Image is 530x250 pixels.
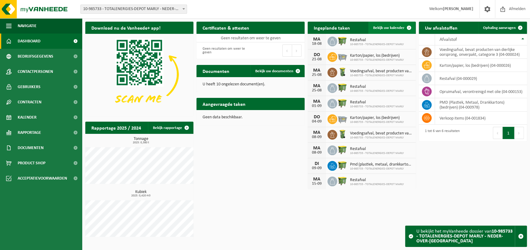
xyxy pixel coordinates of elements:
div: MA [311,68,323,73]
div: DO [311,52,323,57]
a: Bekijk rapportage [148,122,193,134]
span: 10-985733 - TOTALENERGIES-DEPOT MARLY [350,136,413,140]
h2: Certificaten & attesten [196,22,255,34]
div: U bekijkt het myVanheede dossier van [416,226,515,247]
h2: Ingeplande taken [308,22,356,34]
span: Acceptatievoorwaarden [18,171,67,186]
span: 2025: 0,380 t [88,141,193,144]
h3: Kubiek [88,190,193,197]
p: Geen data beschikbaar. [203,115,299,120]
span: Voedingsafval, bevat producten van dierlijke oorsprong, onverpakt, categorie 3 [350,69,413,74]
img: WB-1100-HPE-GN-50 [337,36,348,46]
div: 01-09 [311,104,323,108]
span: Bekijk uw kalender [373,26,405,30]
img: WB-1100-HPE-GN-50 [337,82,348,93]
span: 10-985733 - TOTALENERGIES-DEPOT MARLY [350,105,404,109]
button: Previous [282,45,292,57]
h2: Documenten [196,65,235,77]
img: WB-1100-HPE-GN-50 [337,98,348,108]
span: Documenten [18,140,44,155]
img: WB-1100-HPE-GN-50 [337,176,348,186]
p: U heeft 10 ongelezen document(en). [203,82,299,87]
td: Geen resultaten om weer te geven [196,34,305,42]
h2: Rapportage 2025 / 2024 [85,122,147,134]
a: Bekijk uw kalender [368,22,415,34]
span: Kalender [18,110,37,125]
div: MA [311,177,323,182]
span: Afvalstof [440,37,457,42]
span: 10-985733 - TOTALENERGIES-DEPOT MARLY - NEDER-OVER-HEEMBEEK [81,5,187,13]
span: Navigatie [18,18,37,34]
span: Restafval [350,38,404,43]
div: 04-09 [311,120,323,124]
div: MA [311,146,323,151]
span: Contactpersonen [18,64,53,79]
a: Ophaling aanvragen [478,22,526,34]
td: karton/papier, los (bedrijven) (04-000026) [435,59,527,72]
div: MA [311,84,323,88]
div: 25-08 [311,73,323,77]
div: DO [311,115,323,120]
span: 10-985733 - TOTALENERGIES-DEPOT MARLY [350,183,404,186]
span: 10-985733 - TOTALENERGIES-DEPOT MARLY [350,120,404,124]
span: Restafval [350,100,404,105]
span: 2025: 0,420 m3 [88,194,193,197]
h2: Uw afvalstoffen [419,22,464,34]
span: Contracten [18,95,41,110]
div: Geen resultaten om weer te geven [200,44,248,57]
span: 10-985733 - TOTALENERGIES-DEPOT MARLY - NEDER-OVER-HEEMBEEK [80,5,187,14]
span: Voedingsafval, bevat producten van dierlijke oorsprong, onverpakt, categorie 3 [350,131,413,136]
img: WB-1100-HPE-GN-50 [337,160,348,170]
h2: Aangevraagde taken [196,98,252,110]
img: WB-1100-HPE-GN-50 [337,145,348,155]
td: restafval (04-000029) [435,72,527,85]
button: Previous [493,127,503,139]
span: Karton/papier, los (bedrijven) [350,116,404,120]
button: Next [514,127,524,139]
span: Dashboard [18,34,41,49]
span: Restafval [350,84,404,89]
span: Rapportage [18,125,41,140]
img: WB-0140-HPE-GN-50 [337,129,348,139]
img: Download de VHEPlus App [85,34,193,115]
span: 10-985733 - TOTALENERGIES-DEPOT MARLY [350,74,413,77]
span: Product Shop [18,155,45,171]
div: 21-08 [311,57,323,62]
img: WB-2500-GAL-GY-01 [337,51,348,62]
td: verkoop items (04-001834) [435,112,527,125]
div: 18-08 [311,42,323,46]
span: 10-985733 - TOTALENERGIES-DEPOT MARLY [350,43,404,46]
span: 10-985733 - TOTALENERGIES-DEPOT MARLY [350,152,404,155]
div: 25-08 [311,88,323,93]
span: Ophaling aanvragen [483,26,516,30]
td: PMD (Plastiek, Metaal, Drankkartons) (bedrijven) (04-000978) [435,98,527,112]
div: 08-09 [311,151,323,155]
span: Restafval [350,147,404,152]
span: 10-985733 - TOTALENERGIES-DEPOT MARLY [350,89,404,93]
span: Bedrijfsgegevens [18,49,53,64]
a: Bekijk uw documenten [250,65,304,77]
div: DI [311,161,323,166]
span: 10-985733 - TOTALENERGIES-DEPOT MARLY [350,167,413,171]
div: MA [311,99,323,104]
strong: 10-985733 - TOTALENERGIES-DEPOT MARLY - NEDER-OVER-[GEOGRAPHIC_DATA] [416,229,513,244]
div: MA [311,37,323,42]
span: 10-985733 - TOTALENERGIES-DEPOT MARLY [350,58,404,62]
td: opruimafval, verontreinigd met olie (04-000153) [435,85,527,98]
span: Karton/papier, los (bedrijven) [350,53,404,58]
button: 1 [503,127,514,139]
img: WB-2500-GAL-GY-01 [337,113,348,124]
div: 1 tot 6 van 6 resultaten [422,126,460,140]
h2: Download nu de Vanheede+ app! [85,22,167,34]
span: Pmd (plastiek, metaal, drankkartons) (bedrijven) [350,162,413,167]
div: MA [311,130,323,135]
div: 15-09 [311,182,323,186]
td: voedingsafval, bevat producten van dierlijke oorsprong, onverpakt, categorie 3 (04-000024) [435,45,527,59]
span: Gebruikers [18,79,41,95]
div: 08-09 [311,135,323,139]
button: Next [292,45,302,57]
img: WB-0140-HPE-GN-50 [337,67,348,77]
h3: Tonnage [88,137,193,144]
span: Bekijk uw documenten [255,69,293,73]
div: 09-09 [311,166,323,170]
